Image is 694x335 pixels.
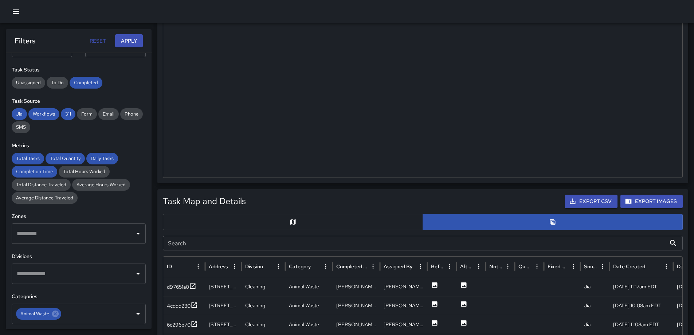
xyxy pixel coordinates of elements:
span: Animal Waste [16,310,54,318]
div: Completion Time [12,166,57,178]
div: Rodney Mcneil [380,315,427,334]
div: Before Photo [431,263,444,270]
h5: Task Map and Details [163,195,246,207]
div: Rodney Mcneil [333,277,380,296]
div: Daily Tasks [86,153,118,164]
button: 6c296b70 [167,320,198,330]
div: 70 N Street Northeast [205,277,242,296]
span: 311 [61,110,75,118]
span: Total Quantity [46,155,85,162]
div: Jia [580,315,609,334]
div: Animal Waste [285,296,333,315]
div: Rodney Mcneil [333,315,380,334]
div: Cleaning [242,315,285,334]
div: Form [77,108,97,120]
button: Export Images [620,195,683,208]
svg: Table [549,218,556,226]
div: Assigned By [384,263,412,270]
span: Form [77,110,97,118]
button: Quantity column menu [532,261,542,272]
button: 4cddd230 [167,301,198,311]
button: Completed By column menu [368,261,378,272]
span: Total Distance Traveled [12,181,71,188]
button: d97651a0 [167,283,196,292]
button: Open [133,229,143,239]
span: Email [98,110,119,118]
h6: Divisions [12,253,146,261]
div: 10/8/2025, 10:08am EDT [609,296,673,315]
div: Date Created [613,263,645,270]
button: Before Photo column menu [444,261,455,272]
button: Reset [86,34,109,48]
span: Daily Tasks [86,155,118,162]
div: Rodney Mcneil [380,277,427,296]
span: Total Tasks [12,155,44,162]
div: Quantity [518,263,531,270]
button: After Photo column menu [474,261,484,272]
div: Total Tasks [12,153,44,164]
div: Rodney Mcneil [380,296,427,315]
span: Average Distance Traveled [12,194,78,202]
button: Category column menu [321,261,331,272]
div: 10/8/2025, 11:17am EDT [609,277,673,296]
div: Completed [70,77,102,89]
div: Total Distance Traveled [12,179,71,191]
span: Completed [70,79,102,86]
div: 1300 1st Street Northeast [205,296,242,315]
div: Animal Waste [285,277,333,296]
span: To Do [47,79,68,86]
div: Completed By [336,263,367,270]
div: SMS [12,121,30,133]
div: 70 N Street Northeast [205,315,242,334]
button: Map [163,214,423,230]
div: Source [584,263,597,270]
div: Notes [489,263,502,270]
h6: Task Status [12,66,146,74]
div: Cleaning [242,296,285,315]
div: Fixed Asset [548,263,568,270]
div: Average Distance Traveled [12,192,78,204]
div: 10/7/2025, 11:08am EDT [609,315,673,334]
div: 311 [61,108,75,120]
span: Total Hours Worked [59,168,110,175]
div: Animal Waste [285,315,333,334]
button: Open [133,309,143,319]
button: Export CSV [565,195,617,208]
h6: Task Source [12,97,146,105]
button: Address column menu [230,261,240,272]
div: Division [245,263,263,270]
span: Workflows [28,110,59,118]
span: Unassigned [12,79,45,86]
div: Total Hours Worked [59,166,110,178]
button: ID column menu [193,261,203,272]
div: Average Hours Worked [72,179,130,191]
h6: Categories [12,293,146,301]
h6: Filters [15,35,35,47]
button: Fixed Asset column menu [568,261,579,272]
div: d97651a0 [167,283,189,291]
div: Cleaning [242,277,285,296]
span: Average Hours Worked [72,181,130,188]
div: Email [98,108,119,120]
div: 4cddd230 [167,302,191,309]
div: Workflows [28,108,59,120]
div: Total Quantity [46,153,85,164]
span: Jia [12,110,27,118]
div: Category [289,263,311,270]
span: Completion Time [12,168,57,175]
div: Address [209,263,228,270]
button: Date Created column menu [661,261,671,272]
div: 6c296b70 [167,321,191,328]
div: To Do [47,77,68,89]
button: Assigned By column menu [415,261,426,272]
div: Animal Waste [16,308,61,320]
span: SMS [12,124,30,131]
button: Source column menu [597,261,608,272]
button: Notes column menu [503,261,513,272]
div: Phone [120,108,143,120]
div: Unassigned [12,77,45,89]
div: After Photo [460,263,473,270]
button: Table [423,214,683,230]
div: Jia [580,296,609,315]
div: Jia [12,108,27,120]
